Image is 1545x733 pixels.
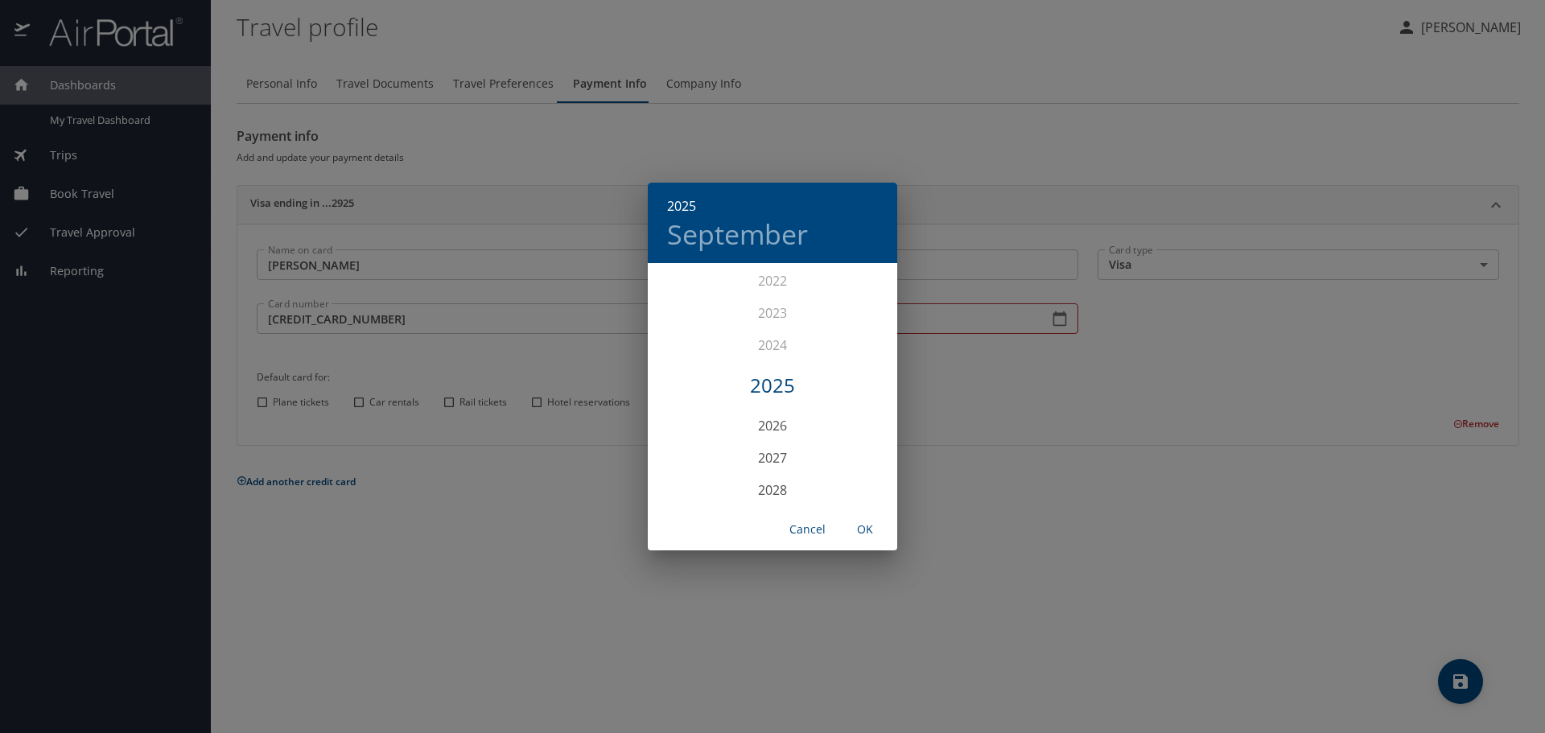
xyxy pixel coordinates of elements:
[648,474,897,506] div: 2028
[788,520,826,540] span: Cancel
[648,369,897,402] div: 2025
[648,410,897,442] div: 2026
[846,520,884,540] span: OK
[667,195,696,217] button: 2025
[667,217,808,251] button: September
[781,515,833,545] button: Cancel
[648,442,897,474] div: 2027
[839,515,891,545] button: OK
